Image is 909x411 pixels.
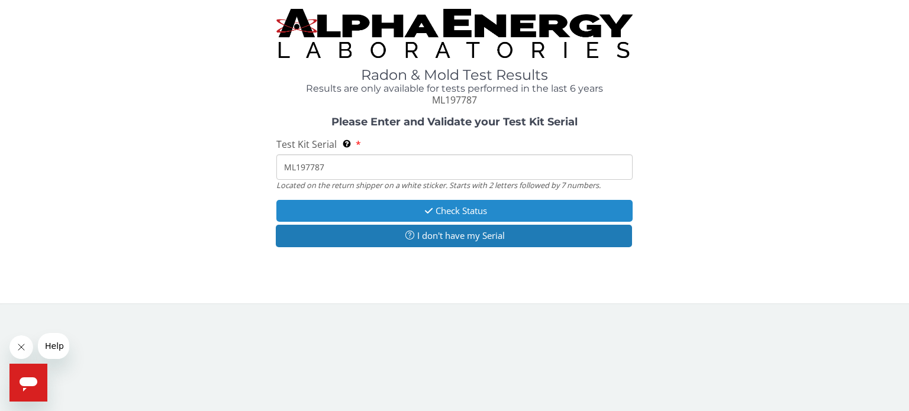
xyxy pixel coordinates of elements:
[276,67,633,83] h1: Radon & Mold Test Results
[9,364,47,402] iframe: Button to launch messaging window
[276,9,633,58] img: TightCrop.jpg
[276,180,633,190] div: Located on the return shipper on a white sticker. Starts with 2 letters followed by 7 numbers.
[276,225,632,247] button: I don't have my Serial
[276,83,633,94] h4: Results are only available for tests performed in the last 6 years
[276,138,337,151] span: Test Kit Serial
[9,335,33,359] iframe: Close message
[331,115,578,128] strong: Please Enter and Validate your Test Kit Serial
[432,93,477,106] span: ML197787
[276,200,633,222] button: Check Status
[38,333,69,359] iframe: Message from company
